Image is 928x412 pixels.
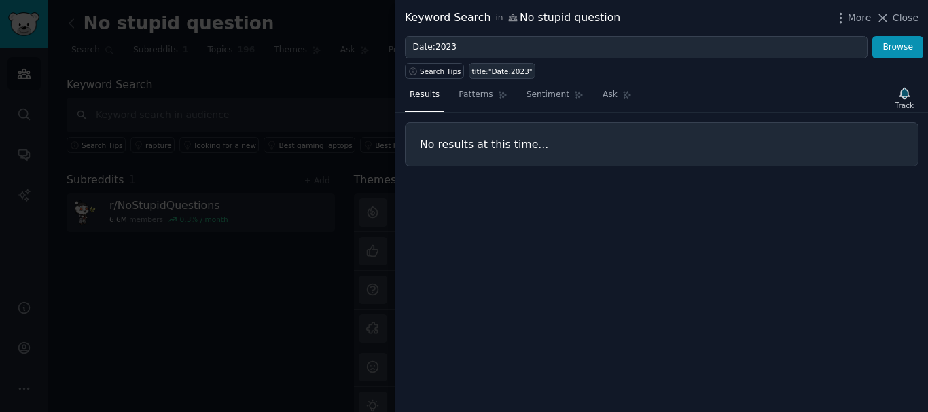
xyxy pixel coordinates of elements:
[410,89,440,101] span: Results
[834,11,872,25] button: More
[405,10,620,26] div: Keyword Search No stupid question
[420,67,461,76] span: Search Tips
[893,11,918,25] span: Close
[848,11,872,25] span: More
[876,11,918,25] button: Close
[598,84,637,112] a: Ask
[454,84,512,112] a: Patterns
[405,84,444,112] a: Results
[472,67,533,76] div: title:"Date:2023"
[603,89,618,101] span: Ask
[891,83,918,112] button: Track
[522,84,588,112] a: Sentiment
[469,63,535,79] a: title:"Date:2023"
[895,100,914,110] div: Track
[405,63,464,79] button: Search Tips
[459,89,493,101] span: Patterns
[405,36,868,59] input: Try a keyword related to your business
[872,36,923,59] button: Browse
[495,12,503,24] span: in
[527,89,569,101] span: Sentiment
[420,137,904,151] h3: No results at this time...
